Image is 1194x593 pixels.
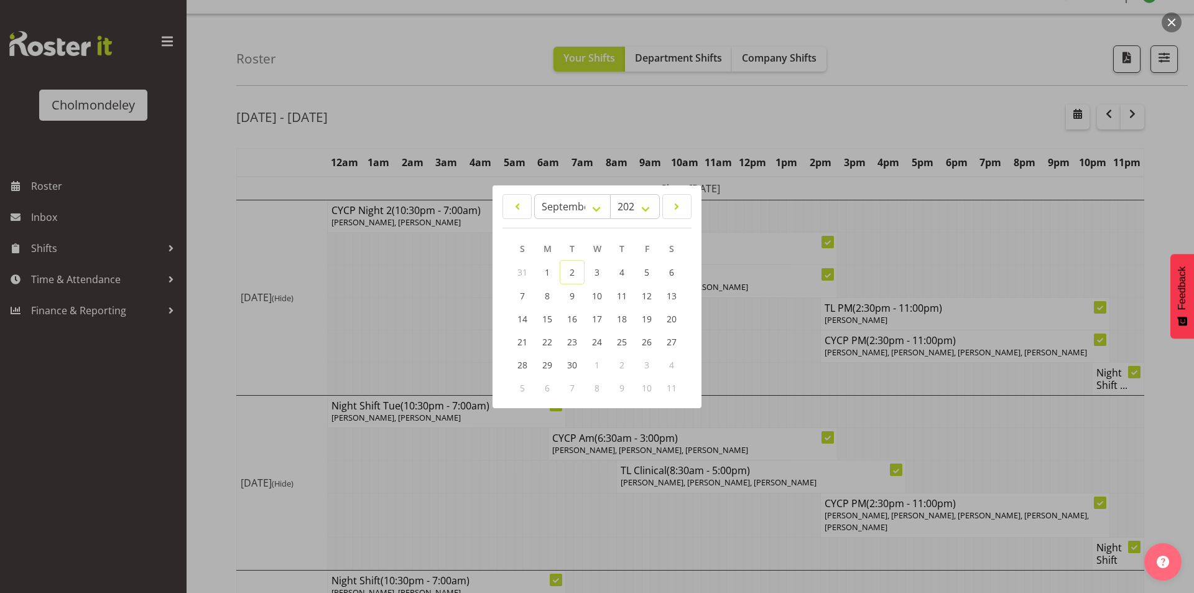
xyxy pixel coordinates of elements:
[667,313,677,325] span: 20
[667,336,677,348] span: 27
[517,313,527,325] span: 14
[1170,254,1194,339] button: Feedback - Show survey
[570,243,575,254] span: T
[619,266,624,278] span: 4
[667,382,677,394] span: 11
[669,243,674,254] span: S
[619,382,624,394] span: 9
[592,313,602,325] span: 17
[570,382,575,394] span: 7
[619,359,624,371] span: 2
[617,313,627,325] span: 18
[517,359,527,371] span: 28
[669,266,674,278] span: 6
[570,266,575,278] span: 2
[520,243,525,254] span: S
[592,336,602,348] span: 24
[545,290,550,302] span: 8
[644,359,649,371] span: 3
[1157,556,1169,568] img: help-xxl-2.png
[520,382,525,394] span: 5
[520,290,525,302] span: 7
[644,266,649,278] span: 5
[542,359,552,371] span: 29
[517,336,527,348] span: 21
[642,290,652,302] span: 12
[570,290,575,302] span: 9
[567,359,577,371] span: 30
[517,266,527,278] span: 31
[667,290,677,302] span: 13
[544,243,552,254] span: M
[669,359,674,371] span: 4
[542,336,552,348] span: 22
[567,336,577,348] span: 23
[567,313,577,325] span: 16
[595,266,599,278] span: 3
[642,336,652,348] span: 26
[545,382,550,394] span: 6
[542,313,552,325] span: 15
[617,336,627,348] span: 25
[642,382,652,394] span: 10
[593,243,601,254] span: W
[619,243,624,254] span: T
[642,313,652,325] span: 19
[617,290,627,302] span: 11
[545,266,550,278] span: 1
[1177,266,1188,310] span: Feedback
[595,382,599,394] span: 8
[595,359,599,371] span: 1
[645,243,649,254] span: F
[592,290,602,302] span: 10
